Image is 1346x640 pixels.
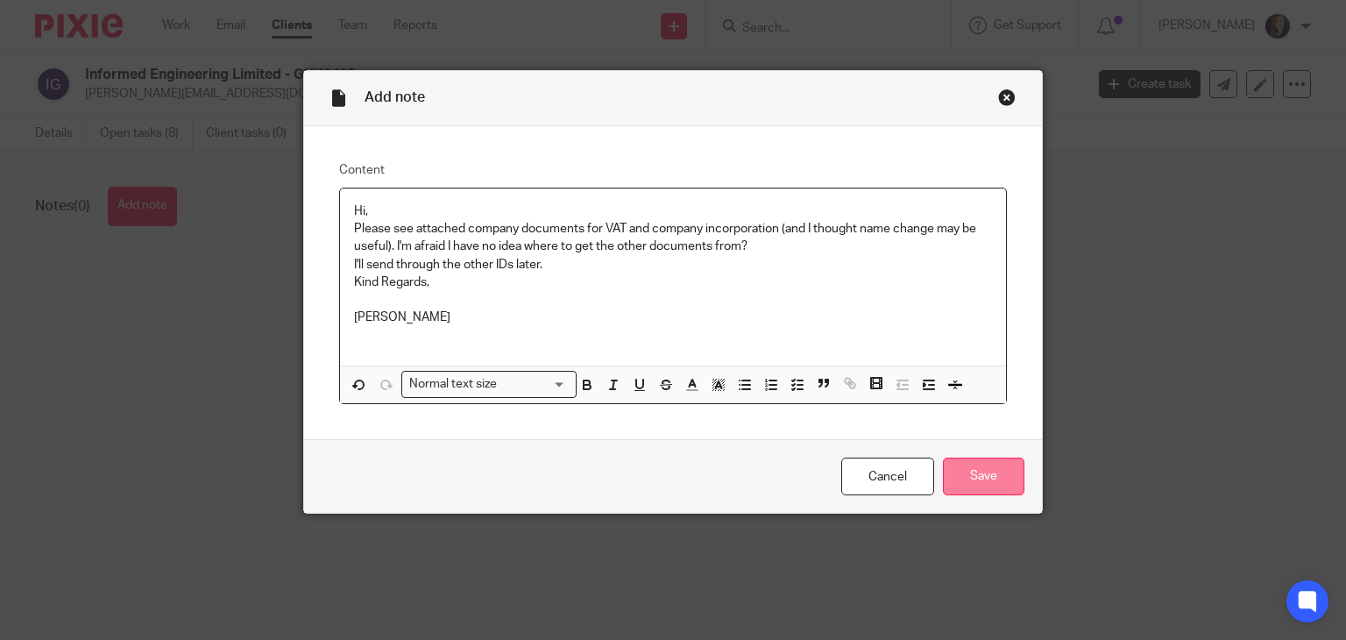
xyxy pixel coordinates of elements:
p: Kind Regards, [354,274,993,291]
span: Add note [365,90,425,104]
p: I'll send through the other IDs later. [354,256,993,274]
p: Please see attached company documents for VAT and company incorporation (and I thought name chang... [354,220,993,256]
p: Hi, [354,203,993,220]
input: Save [943,458,1024,495]
div: Search for option [401,371,577,398]
a: Cancel [841,458,934,495]
input: Search for option [503,375,566,394]
label: Content [339,161,1008,179]
p: [PERSON_NAME] [354,309,993,326]
span: Normal text size [406,375,501,394]
div: Close this dialog window [998,89,1016,106]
